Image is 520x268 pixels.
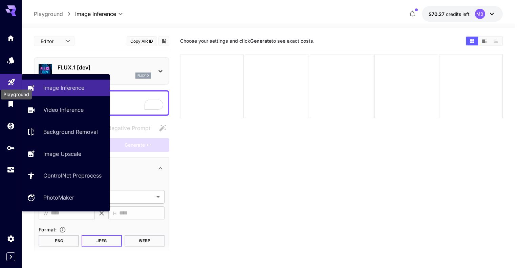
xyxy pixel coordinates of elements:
[43,106,84,114] p: Video Inference
[466,37,478,45] button: Show images in grid view
[75,10,116,18] span: Image Inference
[137,73,149,78] p: flux1d
[1,89,32,99] div: Playground
[22,167,110,184] a: ControlNet Preprocess
[7,166,15,174] div: Usage
[58,63,151,71] p: FLUX.1 [dev]
[22,145,110,162] a: Image Upscale
[43,84,84,92] p: Image Inference
[429,11,470,18] div: $70.26675
[113,209,116,217] span: H
[41,38,62,45] span: Editor
[82,235,122,247] button: JPEG
[43,193,74,202] p: PhotoMaker
[107,124,150,132] span: Negative Prompt
[34,10,63,18] p: Playground
[22,102,110,118] a: Video Inference
[7,144,15,152] div: API Keys
[465,36,503,46] div: Show images in grid viewShow images in video viewShow images in list view
[127,36,157,46] button: Copy AIR ID
[7,77,16,85] div: Playground
[22,124,110,140] a: Background Removal
[446,11,470,17] span: credits left
[125,235,165,247] button: WEBP
[34,10,75,18] nav: breadcrumb
[180,38,315,44] span: Choose your settings and click to see exact costs.
[22,80,110,96] a: Image Inference
[43,150,81,158] p: Image Upscale
[478,37,490,45] button: Show images in video view
[422,6,503,22] button: $70.26675
[22,189,110,206] a: PhotoMaker
[475,9,485,19] div: MB
[7,234,15,243] div: Settings
[43,128,98,136] p: Background Removal
[39,235,79,247] button: PNG
[39,227,57,232] span: Format :
[6,252,15,261] button: Expand sidebar
[43,171,102,180] p: ControlNet Preprocess
[94,124,156,132] span: Negative prompts are not compatible with the selected model.
[429,11,446,17] span: $70.27
[161,37,167,45] button: Add to library
[250,38,272,44] b: Generate
[7,100,15,108] div: Library
[57,226,69,233] button: Choose the file format for the output image.
[7,122,15,130] div: Wallet
[7,56,15,64] div: Models
[43,209,48,217] span: W
[7,34,15,42] div: Home
[490,37,502,45] button: Show images in list view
